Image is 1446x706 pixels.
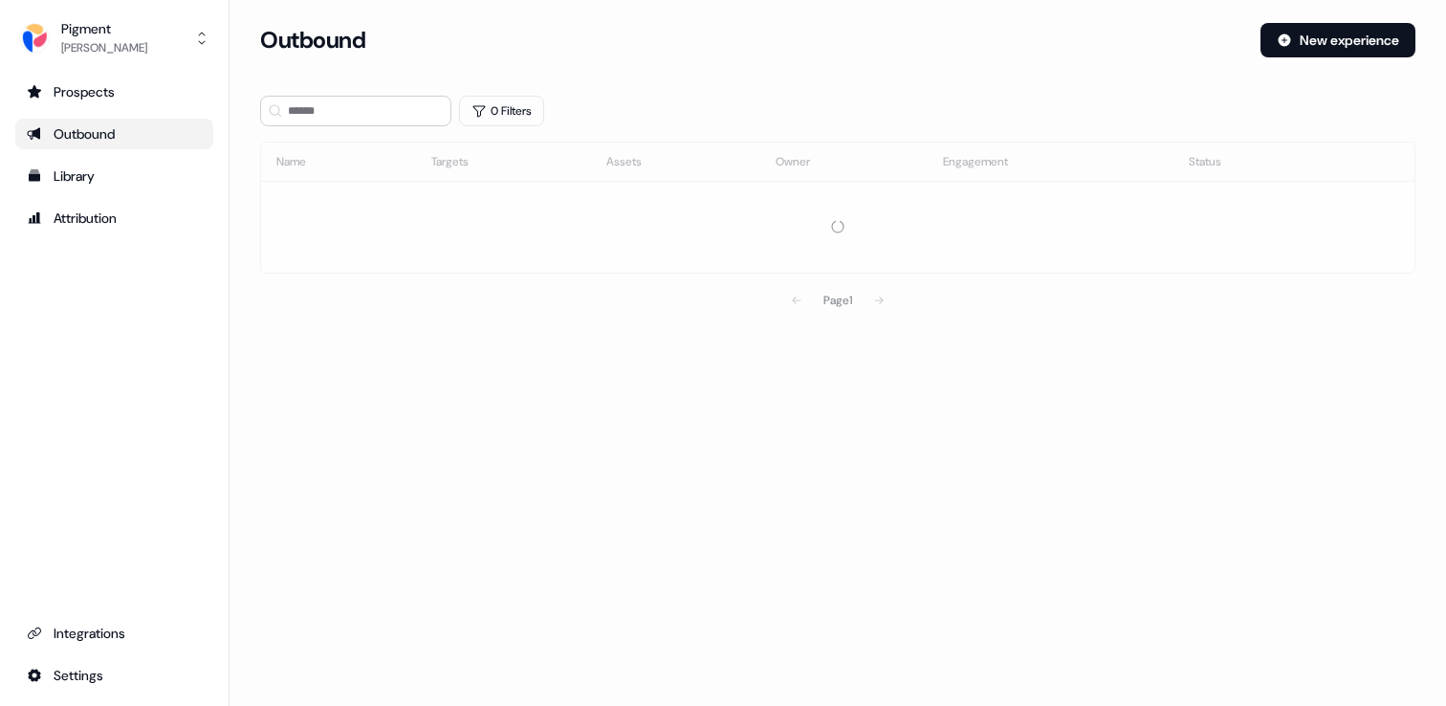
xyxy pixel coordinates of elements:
[27,166,202,186] div: Library
[15,119,213,149] a: Go to outbound experience
[27,666,202,685] div: Settings
[1260,23,1415,57] button: New experience
[15,660,213,691] a: Go to integrations
[27,624,202,643] div: Integrations
[15,161,213,191] a: Go to templates
[27,82,202,101] div: Prospects
[61,19,147,38] div: Pigment
[27,209,202,228] div: Attribution
[61,38,147,57] div: [PERSON_NAME]
[15,203,213,233] a: Go to attribution
[260,26,365,55] h3: Outbound
[15,15,213,61] button: Pigment[PERSON_NAME]
[27,124,202,143] div: Outbound
[15,77,213,107] a: Go to prospects
[15,618,213,649] a: Go to integrations
[459,96,544,126] button: 0 Filters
